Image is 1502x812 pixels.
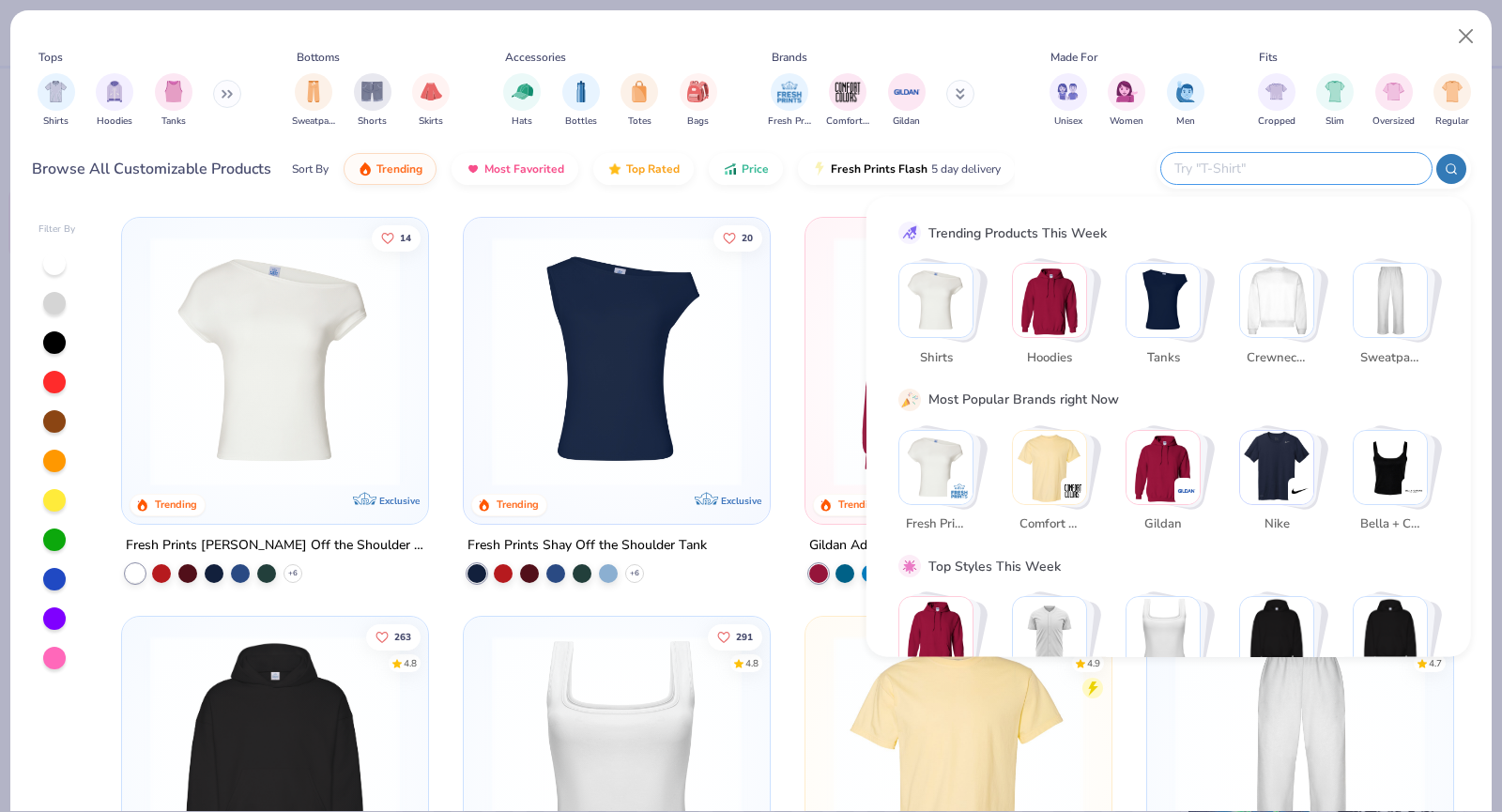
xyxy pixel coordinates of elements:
[358,115,387,129] span: Shorts
[1126,596,1212,708] button: Stack Card Button Athleisure
[831,161,927,176] span: Fresh Prints Flash
[928,222,1107,242] div: Trending Products This Week
[395,632,412,641] span: 263
[680,73,717,129] div: filter for Bags
[905,348,966,367] span: Shirts
[303,81,324,102] img: Sweatpants Image
[1316,73,1354,129] button: filter button
[1259,49,1278,66] div: Fits
[680,73,717,129] button: filter button
[1433,73,1471,129] div: filter for Regular
[401,233,412,242] span: 14
[1246,515,1307,534] span: Nike
[1265,81,1287,102] img: Cropped Image
[1064,481,1082,499] img: Comfort Colors
[1116,81,1138,102] img: Women Image
[565,115,597,129] span: Bottles
[361,81,383,102] img: Shorts Image
[292,161,329,177] div: Sort By
[503,73,541,129] button: filter button
[931,159,1001,180] span: 5 day delivery
[898,429,985,541] button: Stack Card Button Fresh Prints
[512,115,532,129] span: Hats
[621,73,658,129] button: filter button
[163,81,184,102] img: Tanks Image
[901,558,918,575] img: pink_star.gif
[1240,430,1313,503] img: Nike
[512,81,533,102] img: Hats Image
[484,161,564,176] span: Most Favorited
[950,481,969,499] img: Fresh Prints
[32,158,271,180] div: Browse All Customizable Products
[562,73,600,129] div: filter for Bottles
[421,81,442,102] img: Skirts Image
[38,73,75,129] div: filter for Shirts
[1175,81,1196,102] img: Men Image
[751,237,1019,486] img: af1e0f41-62ea-4e8f-9b2b-c8bb59fc549d
[292,73,335,129] button: filter button
[1050,73,1087,129] div: filter for Unisex
[901,391,918,407] img: party_popper.gif
[899,430,973,503] img: Fresh Prints
[1087,656,1100,670] div: 4.9
[721,495,761,507] span: Exclusive
[1240,264,1313,337] img: Crewnecks
[745,656,759,670] div: 4.8
[713,224,762,251] button: Like
[1316,73,1354,129] div: filter for Slim
[1126,263,1212,375] button: Stack Card Button Tanks
[1258,73,1295,129] div: filter for Cropped
[1372,73,1415,129] button: filter button
[1057,81,1079,102] img: Unisex Image
[562,73,600,129] button: filter button
[1012,263,1098,375] button: Stack Card Button Hoodies
[571,81,591,102] img: Bottles Image
[503,73,541,129] div: filter for Hats
[1167,73,1204,129] button: filter button
[419,115,443,129] span: Skirts
[772,49,807,66] div: Brands
[630,568,639,579] span: + 6
[1172,158,1418,179] input: Try "T-Shirt"
[483,237,751,486] img: 5716b33b-ee27-473a-ad8a-9b8687048459
[888,73,926,129] div: filter for Gildan
[1132,348,1193,367] span: Tanks
[1404,481,1423,499] img: Bella + Canvas
[901,224,918,241] img: trend_line.gif
[1126,430,1200,503] img: Gildan
[621,73,658,129] div: filter for Totes
[376,161,422,176] span: Trending
[1239,429,1326,541] button: Stack Card Button Nike
[1019,515,1080,534] span: Comfort Colors
[709,153,783,185] button: Price
[607,161,622,176] img: TopRated.gif
[1108,73,1145,129] div: filter for Women
[412,73,450,129] div: filter for Skirts
[292,73,335,129] div: filter for Sweatpants
[1383,81,1404,102] img: Oversized Image
[1019,348,1080,367] span: Hoodies
[899,264,973,337] img: Shirts
[38,73,75,129] button: filter button
[1433,73,1471,129] button: filter button
[768,73,811,129] button: filter button
[1442,81,1464,102] img: Regular Image
[768,73,811,129] div: filter for Fresh Prints
[38,222,76,237] div: Filter By
[708,623,762,650] button: Like
[126,534,424,558] div: Fresh Prints [PERSON_NAME] Off the Shoulder Top
[775,78,804,106] img: Fresh Prints Image
[358,161,373,176] img: trending.gif
[1448,19,1484,54] button: Close
[1126,429,1212,541] button: Stack Card Button Gildan
[768,115,811,129] span: Fresh Prints
[1359,515,1420,534] span: Bella + Canvas
[826,115,869,129] span: Comfort Colors
[452,153,578,185] button: Most Favorited
[1013,430,1086,503] img: Comfort Colors
[742,161,769,176] span: Price
[824,237,1093,486] img: 01756b78-01f6-4cc6-8d8a-3c30c1a0c8ac
[104,81,125,102] img: Hoodies Image
[1325,81,1345,102] img: Slim Image
[1126,264,1200,337] img: Tanks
